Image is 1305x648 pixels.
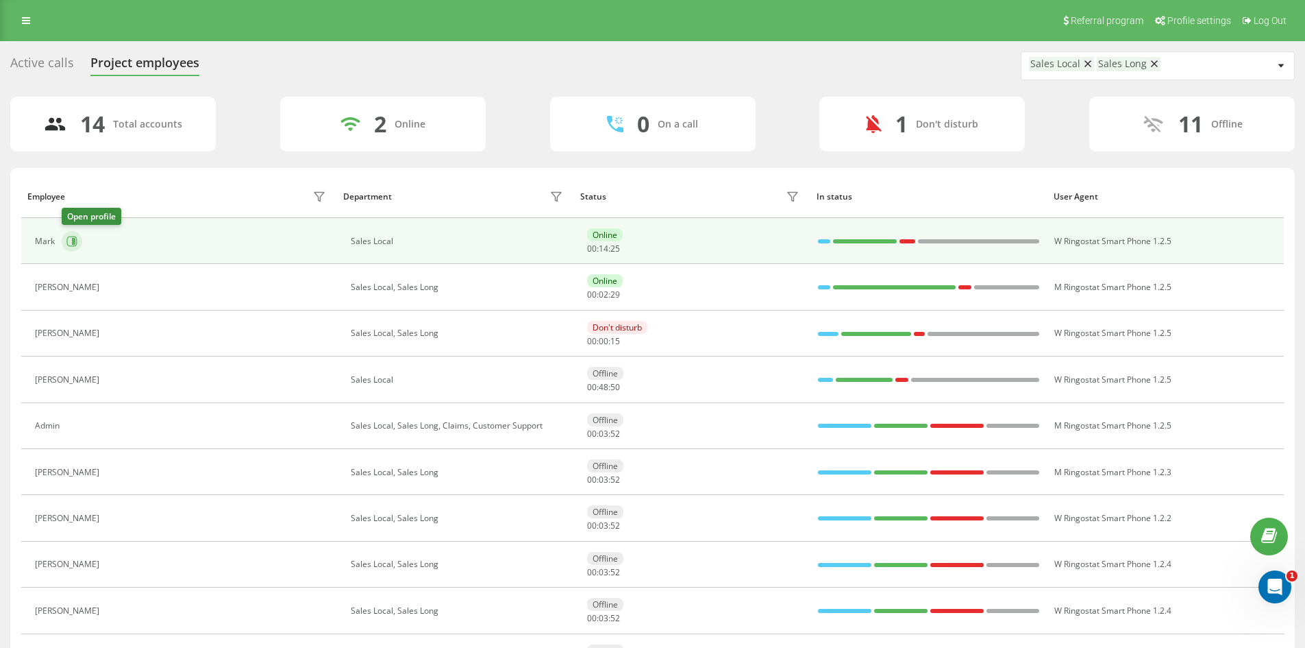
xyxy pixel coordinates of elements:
[1054,420,1171,431] span: M Ringostat Smart Phone 1.2.5
[610,243,620,254] span: 25
[599,428,608,440] span: 03
[395,119,425,130] div: Online
[587,475,620,485] div: : :
[587,367,623,380] div: Offline
[1258,571,1291,603] iframe: Intercom live chat
[1071,15,1143,26] span: Referral program
[351,328,567,338] div: Sales Local, Sales Long
[35,560,103,569] div: [PERSON_NAME]
[587,335,597,347] span: 00
[587,520,597,531] span: 00
[599,566,608,578] span: 03
[599,381,608,393] span: 48
[113,119,182,130] div: Total accounts
[27,192,65,202] div: Employee
[90,56,199,77] div: Project employees
[1054,558,1171,570] span: W Ringostat Smart Phone 1.2.4
[343,192,392,202] div: Department
[1054,466,1171,478] span: M Ringostat Smart Phone 1.2.3
[10,56,74,77] div: Active calls
[587,274,623,287] div: Online
[1030,58,1080,70] div: Sales Local
[610,612,620,624] span: 52
[35,283,103,292] div: [PERSON_NAME]
[351,237,567,246] div: Sales Local
[599,474,608,485] span: 03
[599,612,608,624] span: 03
[658,119,698,130] div: On a call
[587,243,597,254] span: 00
[80,111,105,137] div: 14
[610,474,620,485] span: 52
[587,521,620,531] div: : :
[351,560,567,569] div: Sales Local, Sales Long
[599,520,608,531] span: 03
[1054,281,1171,293] span: M Ringostat Smart Phone 1.2.5
[1054,605,1171,616] span: W Ringostat Smart Phone 1.2.4
[587,289,597,300] span: 00
[351,375,567,385] div: Sales Local
[580,192,606,202] div: Status
[35,606,103,616] div: [PERSON_NAME]
[587,568,620,577] div: : :
[587,552,623,565] div: Offline
[599,243,608,254] span: 14
[35,468,103,477] div: [PERSON_NAME]
[587,614,620,623] div: : :
[1054,327,1171,339] span: W Ringostat Smart Phone 1.2.5
[35,421,63,431] div: Admin
[610,289,620,300] span: 29
[587,474,597,485] span: 00
[1254,15,1287,26] span: Log Out
[587,612,597,624] span: 00
[62,208,121,225] div: Open profile
[351,606,567,616] div: Sales Local, Sales Long
[587,337,620,346] div: : :
[1211,119,1243,130] div: Offline
[587,459,623,472] div: Offline
[916,119,978,130] div: Don't disturb
[587,428,597,440] span: 00
[587,505,623,518] div: Offline
[587,290,620,300] div: : :
[587,566,597,578] span: 00
[351,421,567,431] div: Sales Local, Sales Long, Claims, Customer Support
[610,381,620,393] span: 50
[1098,58,1147,70] div: Sales Long
[587,228,623,241] div: Online
[1287,571,1297,581] span: 1
[35,514,103,523] div: [PERSON_NAME]
[817,192,1041,202] div: In status
[1054,374,1171,385] span: W Ringostat Smart Phone 1.2.5
[351,468,567,477] div: Sales Local, Sales Long
[610,335,620,347] span: 15
[1054,235,1171,247] span: W Ringostat Smart Phone 1.2.5
[587,413,623,427] div: Offline
[610,520,620,531] span: 52
[35,328,103,338] div: [PERSON_NAME]
[610,566,620,578] span: 52
[587,598,623,611] div: Offline
[1178,111,1203,137] div: 11
[351,514,567,523] div: Sales Local, Sales Long
[587,383,620,392] div: : :
[610,428,620,440] span: 52
[1054,512,1171,524] span: W Ringostat Smart Phone 1.2.2
[587,381,597,393] span: 00
[587,244,620,254] div: : :
[587,429,620,439] div: : :
[599,335,608,347] span: 00
[599,289,608,300] span: 02
[35,375,103,385] div: [PERSON_NAME]
[587,321,647,334] div: Don't disturb
[374,111,386,137] div: 2
[895,111,908,137] div: 1
[1167,15,1231,26] span: Profile settings
[35,237,58,246] div: Mark
[351,283,567,292] div: Sales Local, Sales Long
[1054,192,1278,202] div: User Agent
[637,111,649,137] div: 0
